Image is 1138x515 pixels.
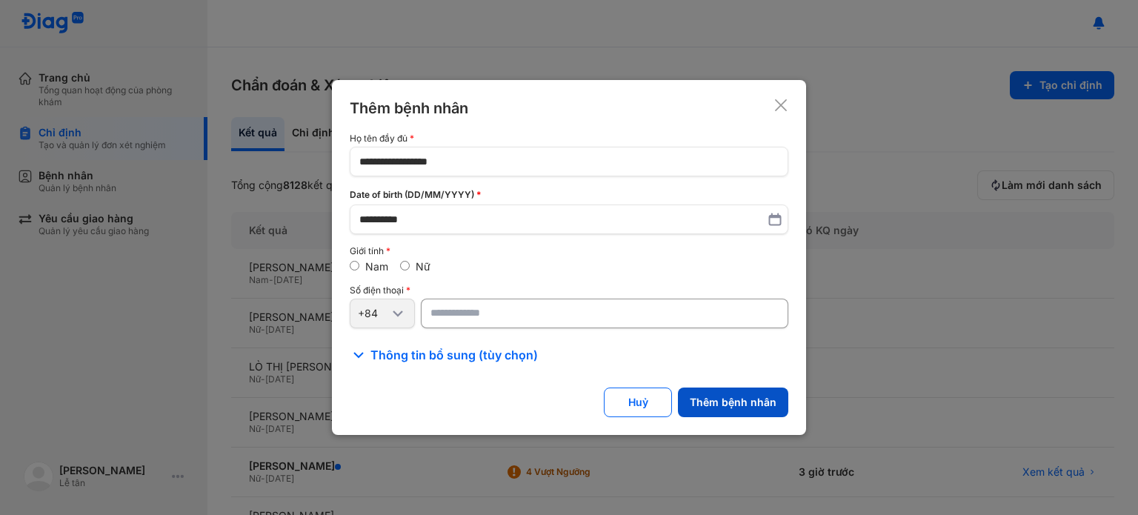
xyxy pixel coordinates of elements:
[365,260,388,273] label: Nam
[350,246,788,256] div: Giới tính
[678,388,788,417] button: Thêm bệnh nhân
[604,388,672,417] button: Huỷ
[358,307,389,320] div: +84
[370,346,538,364] span: Thông tin bổ sung (tùy chọn)
[350,98,468,119] div: Thêm bệnh nhân
[350,188,788,202] div: Date of birth (DD/MM/YYYY)
[350,133,788,144] div: Họ tên đầy đủ
[350,285,788,296] div: Số điện thoại
[416,260,430,273] label: Nữ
